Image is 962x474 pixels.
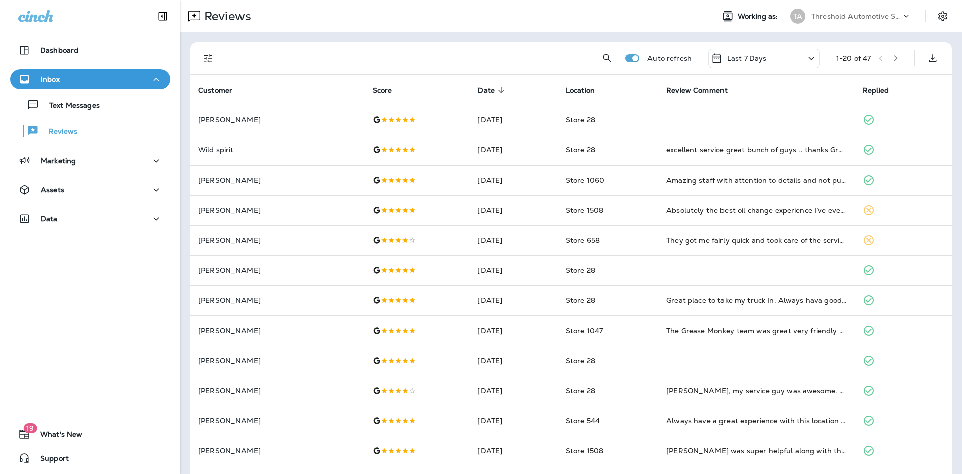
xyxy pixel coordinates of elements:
span: Store 28 [566,386,595,395]
p: [PERSON_NAME] [198,206,357,214]
span: Store 1047 [566,326,603,335]
span: Store 1508 [566,206,603,215]
p: Text Messages [39,101,100,111]
td: [DATE] [469,315,557,346]
p: [PERSON_NAME] [198,176,357,184]
p: Threshold Automotive Service dba Grease Monkey [811,12,901,20]
td: [DATE] [469,346,557,376]
p: [PERSON_NAME] [198,327,357,335]
p: Wild spirit [198,146,357,154]
button: Reviews [10,120,170,141]
button: Export as CSV [923,48,943,68]
p: Data [41,215,58,223]
button: Marketing [10,150,170,171]
td: [DATE] [469,135,557,165]
span: Store 28 [566,115,595,124]
span: Customer [198,86,232,95]
div: Great place to take my truck In. Always hava good attitude here. [666,295,847,305]
button: Support [10,448,170,468]
div: Blake was super helpful along with the rest of the crew. Highly recommend! [666,446,847,456]
div: TA [790,9,805,24]
span: Store 28 [566,296,595,305]
button: Filters [198,48,218,68]
button: Inbox [10,69,170,89]
div: 1 - 20 of 47 [836,54,871,62]
span: Location [566,86,595,95]
td: [DATE] [469,195,557,225]
span: Store 1508 [566,446,603,455]
span: Store 658 [566,236,600,245]
p: Auto refresh [647,54,692,62]
button: Settings [934,7,952,25]
p: [PERSON_NAME] [198,296,357,304]
span: Store 28 [566,145,595,154]
p: [PERSON_NAME] [198,387,357,395]
span: Date [477,86,495,95]
p: Dashboard [40,46,78,54]
span: Support [30,454,69,466]
span: What's New [30,430,82,442]
p: Reviews [200,9,251,24]
button: Dashboard [10,40,170,60]
div: Absolutely the best oil change experience I’ve ever had !!! Very thorough, friendly and thoughtfu... [666,205,847,215]
div: Daniel, my service guy was awesome. Everybody in there was professional today, And I didn't get p... [666,386,847,396]
p: [PERSON_NAME] [198,447,357,455]
button: Collapse Sidebar [149,6,177,26]
div: They got me fairly quick and took care of the services needed. The price was a little more than I... [666,235,847,245]
span: Store 28 [566,266,595,275]
p: [PERSON_NAME] [198,357,357,365]
button: 19What's New [10,424,170,444]
td: [DATE] [469,285,557,315]
p: [PERSON_NAME] [198,417,357,425]
button: Search Reviews [597,48,617,68]
td: [DATE] [469,255,557,285]
p: [PERSON_NAME] [198,236,357,244]
button: Assets [10,180,170,200]
p: Marketing [41,156,76,165]
td: [DATE] [469,105,557,135]
td: [DATE] [469,376,557,406]
p: [PERSON_NAME] [198,116,357,124]
div: The Grease Monkey team was great very friendly and provided excellent service. [666,326,847,336]
span: Store 1060 [566,176,604,185]
p: Assets [41,186,64,194]
span: Score [373,86,392,95]
p: [PERSON_NAME] [198,266,357,274]
div: Amazing staff with attention to details and not pushy for more services. [666,175,847,185]
span: Replied [863,86,902,95]
button: Data [10,209,170,229]
span: Replied [863,86,889,95]
button: Text Messages [10,94,170,115]
td: [DATE] [469,225,557,255]
span: Store 544 [566,416,600,425]
span: Working as: [738,12,780,21]
span: Review Comment [666,86,741,95]
p: Last 7 Days [727,54,767,62]
span: 19 [23,423,37,433]
span: Date [477,86,508,95]
span: Customer [198,86,246,95]
span: Store 28 [566,356,595,365]
td: [DATE] [469,165,557,195]
div: excellent service great bunch of guys .. thanks Grease monkey [666,145,847,155]
p: Inbox [41,75,60,83]
span: Score [373,86,405,95]
div: Always have a great experience with this location for oil changes. I bring my own oil and filters... [666,416,847,426]
td: [DATE] [469,406,557,436]
span: Review Comment [666,86,728,95]
td: [DATE] [469,436,557,466]
span: Location [566,86,608,95]
p: Reviews [39,127,77,137]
